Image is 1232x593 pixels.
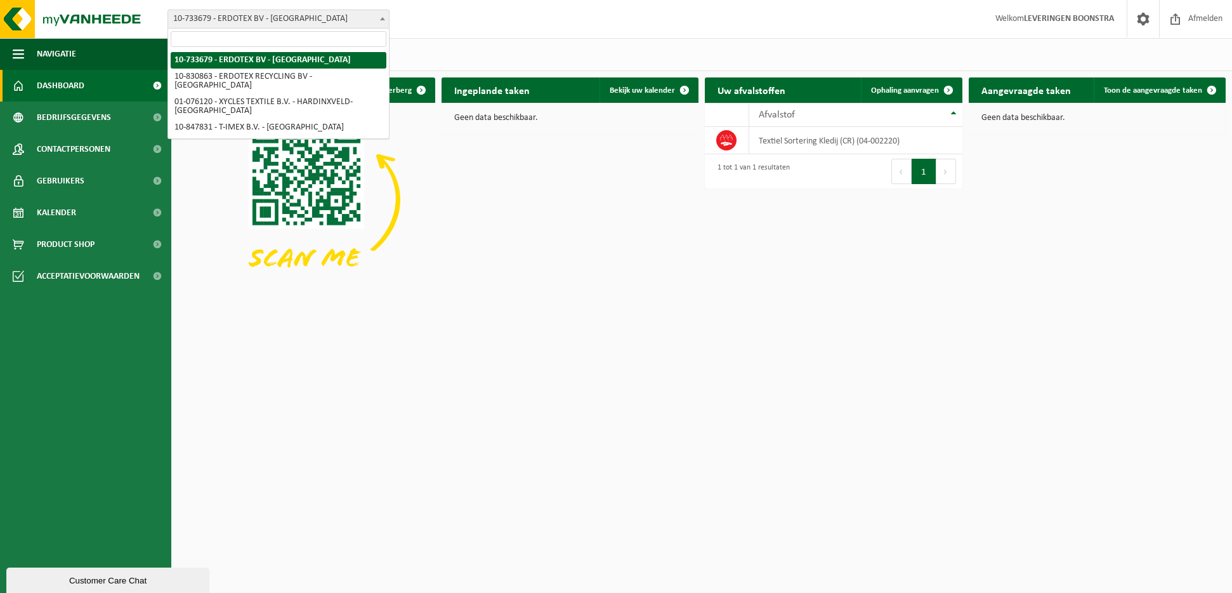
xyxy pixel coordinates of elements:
span: Kalender [37,197,76,229]
iframe: chat widget [6,565,212,593]
h2: Aangevraagde taken [969,77,1084,102]
span: Verberg [384,86,412,95]
span: Navigatie [37,38,76,70]
span: Dashboard [37,70,84,102]
button: Verberg [374,77,434,103]
span: 10-733679 - ERDOTEX BV - Ridderkerk [167,10,390,29]
li: 10-830863 - ERDOTEX RECYCLING BV - [GEOGRAPHIC_DATA] [171,69,386,94]
img: Download de VHEPlus App [178,103,435,296]
span: Contactpersonen [37,133,110,165]
span: Acceptatievoorwaarden [37,260,140,292]
div: 1 tot 1 van 1 resultaten [711,157,790,185]
li: 10-733679 - ERDOTEX BV - [GEOGRAPHIC_DATA] [171,52,386,69]
span: Afvalstof [759,110,795,120]
span: Bekijk uw kalender [610,86,675,95]
span: Product Shop [37,229,95,260]
button: 1 [912,159,936,184]
span: 10-733679 - ERDOTEX BV - Ridderkerk [168,10,389,28]
span: Ophaling aanvragen [871,86,939,95]
a: Bekijk uw kalender [600,77,697,103]
button: Previous [891,159,912,184]
span: Bedrijfsgegevens [37,102,111,133]
p: Geen data beschikbaar. [981,114,1214,123]
span: Gebruikers [37,165,84,197]
button: Next [936,159,956,184]
td: Textiel Sortering Kledij (CR) (04-002220) [749,127,962,154]
a: Toon de aangevraagde taken [1094,77,1224,103]
span: Toon de aangevraagde taken [1104,86,1202,95]
p: Geen data beschikbaar. [454,114,686,123]
h2: Uw afvalstoffen [705,77,798,102]
a: Ophaling aanvragen [861,77,961,103]
strong: LEVERINGEN BOONSTRA [1024,14,1114,23]
li: 10-847831 - T-IMEX B.V. - [GEOGRAPHIC_DATA] [171,119,386,136]
li: 01-076120 - XYCLES TEXTILE B.V. - HARDINXVELD-[GEOGRAPHIC_DATA] [171,94,386,119]
h2: Ingeplande taken [442,77,542,102]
